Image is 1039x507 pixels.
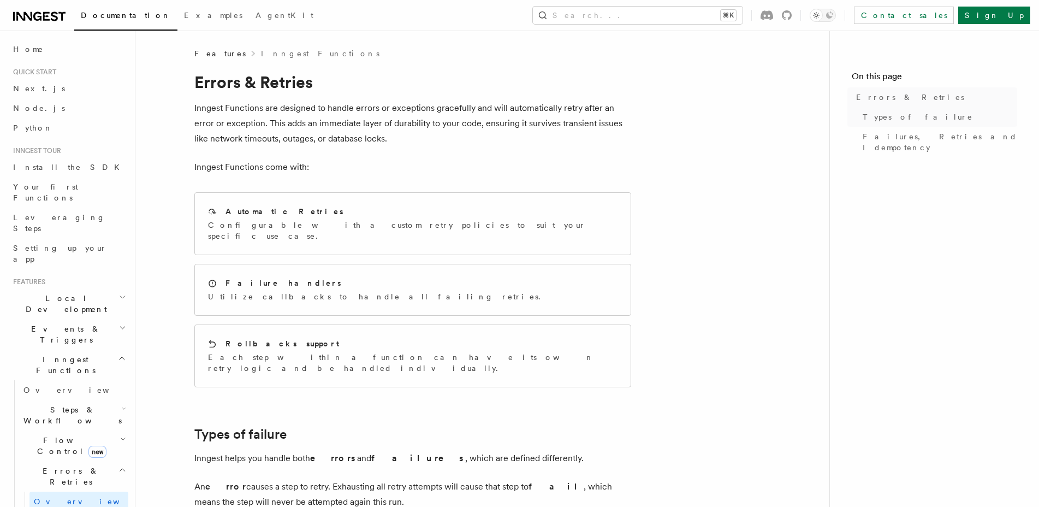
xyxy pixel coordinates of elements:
[208,352,618,374] p: Each step within a function can have its own retry logic and be handled individually.
[225,338,339,349] h2: Rollbacks support
[13,163,126,172] span: Install the SDK
[74,3,177,31] a: Documentation
[9,238,128,269] a: Setting up your app
[19,461,128,492] button: Errors & Retries
[9,208,128,238] a: Leveraging Steps
[863,111,973,122] span: Types of failure
[529,481,584,492] strong: fail
[34,497,146,506] span: Overview
[9,68,56,76] span: Quick start
[371,453,465,463] strong: failures
[184,11,242,20] span: Examples
[19,380,128,400] a: Overview
[9,354,118,376] span: Inngest Functions
[194,427,287,442] a: Types of failure
[225,206,343,217] h2: Automatic Retries
[310,453,357,463] strong: errors
[19,400,128,431] button: Steps & Workflows
[19,431,128,461] button: Flow Controlnew
[9,39,128,59] a: Home
[852,70,1017,87] h4: On this page
[225,278,341,288] h2: Failure handlers
[721,10,736,21] kbd: ⌘K
[19,435,120,457] span: Flow Control
[205,481,246,492] strong: error
[194,160,631,175] p: Inngest Functions come with:
[9,278,45,286] span: Features
[9,350,128,380] button: Inngest Functions
[177,3,249,30] a: Examples
[9,323,119,345] span: Events & Triggers
[854,7,954,24] a: Contact sales
[13,213,105,233] span: Leveraging Steps
[194,264,631,316] a: Failure handlersUtilize callbacks to handle all failing retries.
[858,127,1017,157] a: Failures, Retries and Idempotency
[9,177,128,208] a: Your first Functions
[9,146,61,155] span: Inngest tour
[19,404,122,426] span: Steps & Workflows
[208,291,547,302] p: Utilize callbacks to handle all failing retries.
[810,9,836,22] button: Toggle dark mode
[194,72,631,92] h1: Errors & Retries
[958,7,1030,24] a: Sign Up
[261,48,379,59] a: Inngest Functions
[9,98,128,118] a: Node.js
[13,123,53,132] span: Python
[13,44,44,55] span: Home
[9,118,128,138] a: Python
[13,84,65,93] span: Next.js
[863,131,1017,153] span: Failures, Retries and Idempotency
[249,3,320,30] a: AgentKit
[13,104,65,113] span: Node.js
[9,288,128,319] button: Local Development
[13,182,78,202] span: Your first Functions
[194,101,631,146] p: Inngest Functions are designed to handle errors or exceptions gracefully and will automatically r...
[9,157,128,177] a: Install the SDK
[9,319,128,350] button: Events & Triggers
[852,87,1017,107] a: Errors & Retries
[256,11,313,20] span: AgentKit
[208,220,618,241] p: Configurable with a custom retry policies to suit your specific use case.
[194,48,246,59] span: Features
[23,386,136,394] span: Overview
[13,244,107,263] span: Setting up your app
[858,107,1017,127] a: Types of failure
[9,79,128,98] a: Next.js
[88,446,106,458] span: new
[194,192,631,255] a: Automatic RetriesConfigurable with a custom retry policies to suit your specific use case.
[9,293,119,315] span: Local Development
[856,92,964,103] span: Errors & Retries
[81,11,171,20] span: Documentation
[194,325,631,387] a: Rollbacks supportEach step within a function can have its own retry logic and be handled individu...
[19,465,118,487] span: Errors & Retries
[194,451,631,466] p: Inngest helps you handle both and , which are defined differently.
[533,7,743,24] button: Search...⌘K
